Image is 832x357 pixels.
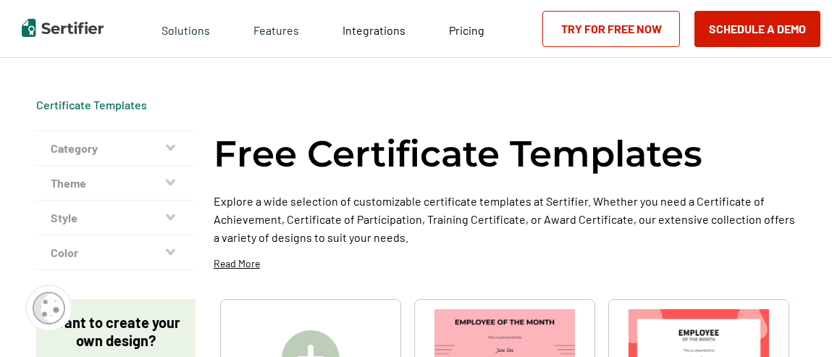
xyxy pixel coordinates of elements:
img: Sertifier | Digital Credentialing Platform [22,19,104,37]
a: Certificate Templates [36,98,147,112]
span: Integrations [343,23,406,37]
p: Explore a wide selection of customizable certificate templates at Sertifier. Whether you need a C... [214,192,796,246]
button: Color [36,235,196,270]
div: Breadcrumb [36,98,147,112]
button: Category [36,131,196,166]
p: Read More [214,256,260,271]
a: Integrations [343,20,406,38]
img: Cookie Popup Icon [33,292,65,324]
button: Theme [36,166,196,201]
h1: Free Certificate Templates [214,130,702,177]
button: Style [36,201,196,235]
p: Want to create your own design? [51,314,181,350]
a: Try for Free Now [542,11,680,47]
span: Features [253,20,299,38]
span: Pricing [449,23,484,37]
a: Pricing [449,20,484,38]
button: Schedule a Demo [694,11,820,47]
span: Solutions [161,20,210,38]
